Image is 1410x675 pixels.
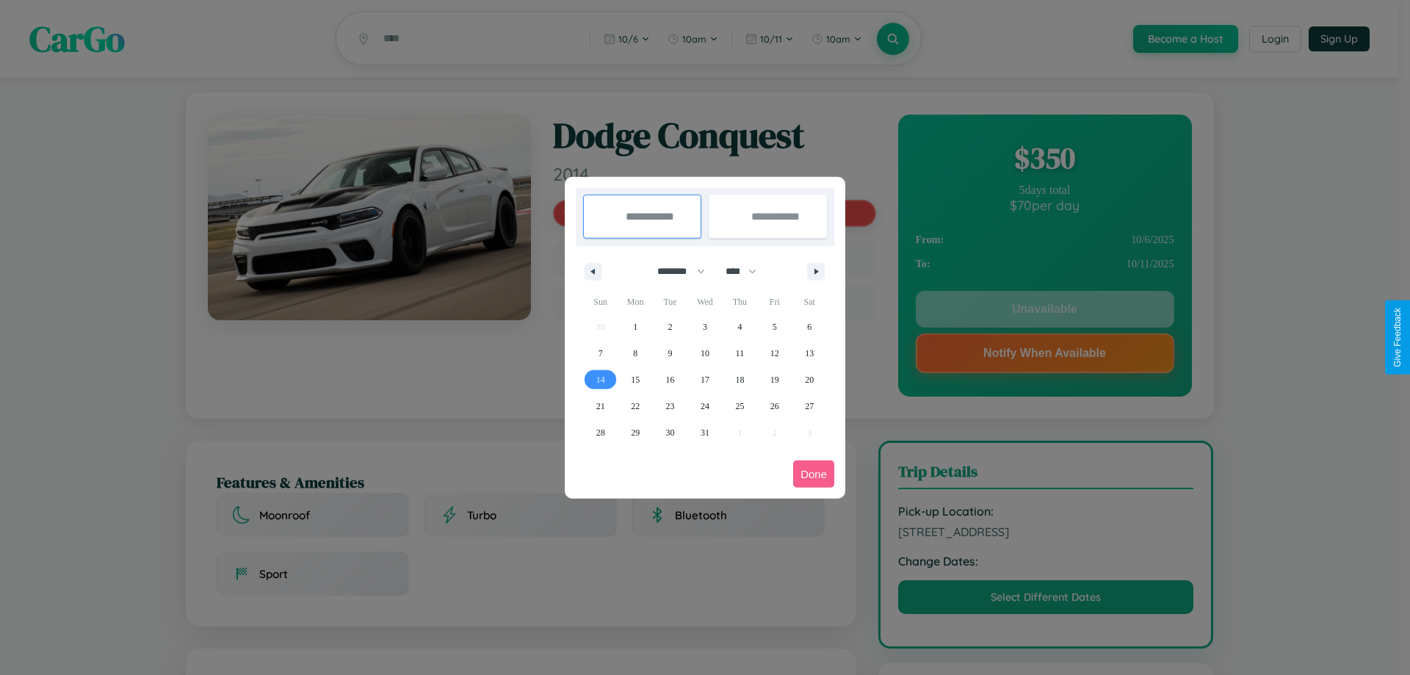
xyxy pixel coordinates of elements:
[805,367,814,393] span: 20
[668,340,673,367] span: 9
[666,393,675,419] span: 23
[618,393,652,419] button: 22
[805,393,814,419] span: 27
[757,340,792,367] button: 12
[631,367,640,393] span: 15
[618,340,652,367] button: 8
[583,290,618,314] span: Sun
[596,367,605,393] span: 14
[792,314,827,340] button: 6
[618,367,652,393] button: 15
[770,393,779,419] span: 26
[701,393,709,419] span: 24
[687,340,722,367] button: 10
[687,367,722,393] button: 17
[792,290,827,314] span: Sat
[653,419,687,446] button: 30
[631,419,640,446] span: 29
[633,340,637,367] span: 8
[757,393,792,419] button: 26
[737,314,742,340] span: 4
[757,290,792,314] span: Fri
[687,393,722,419] button: 24
[618,314,652,340] button: 1
[653,290,687,314] span: Tue
[793,461,834,488] button: Done
[633,314,637,340] span: 1
[770,367,779,393] span: 19
[792,340,827,367] button: 13
[723,340,757,367] button: 11
[583,367,618,393] button: 14
[687,314,722,340] button: 3
[653,367,687,393] button: 16
[599,340,603,367] span: 7
[770,340,779,367] span: 12
[701,367,709,393] span: 17
[596,393,605,419] span: 21
[757,367,792,393] button: 19
[703,314,707,340] span: 3
[723,290,757,314] span: Thu
[723,314,757,340] button: 4
[653,314,687,340] button: 2
[701,340,709,367] span: 10
[805,340,814,367] span: 13
[735,393,744,419] span: 25
[618,419,652,446] button: 29
[723,393,757,419] button: 25
[773,314,777,340] span: 5
[757,314,792,340] button: 5
[666,419,675,446] span: 30
[792,393,827,419] button: 27
[583,340,618,367] button: 7
[618,290,652,314] span: Mon
[687,290,722,314] span: Wed
[596,419,605,446] span: 28
[701,419,709,446] span: 31
[735,367,744,393] span: 18
[653,393,687,419] button: 23
[583,419,618,446] button: 28
[807,314,811,340] span: 6
[666,367,675,393] span: 16
[668,314,673,340] span: 2
[792,367,827,393] button: 20
[631,393,640,419] span: 22
[687,419,722,446] button: 31
[583,393,618,419] button: 21
[723,367,757,393] button: 18
[1392,308,1403,367] div: Give Feedback
[653,340,687,367] button: 9
[736,340,745,367] span: 11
